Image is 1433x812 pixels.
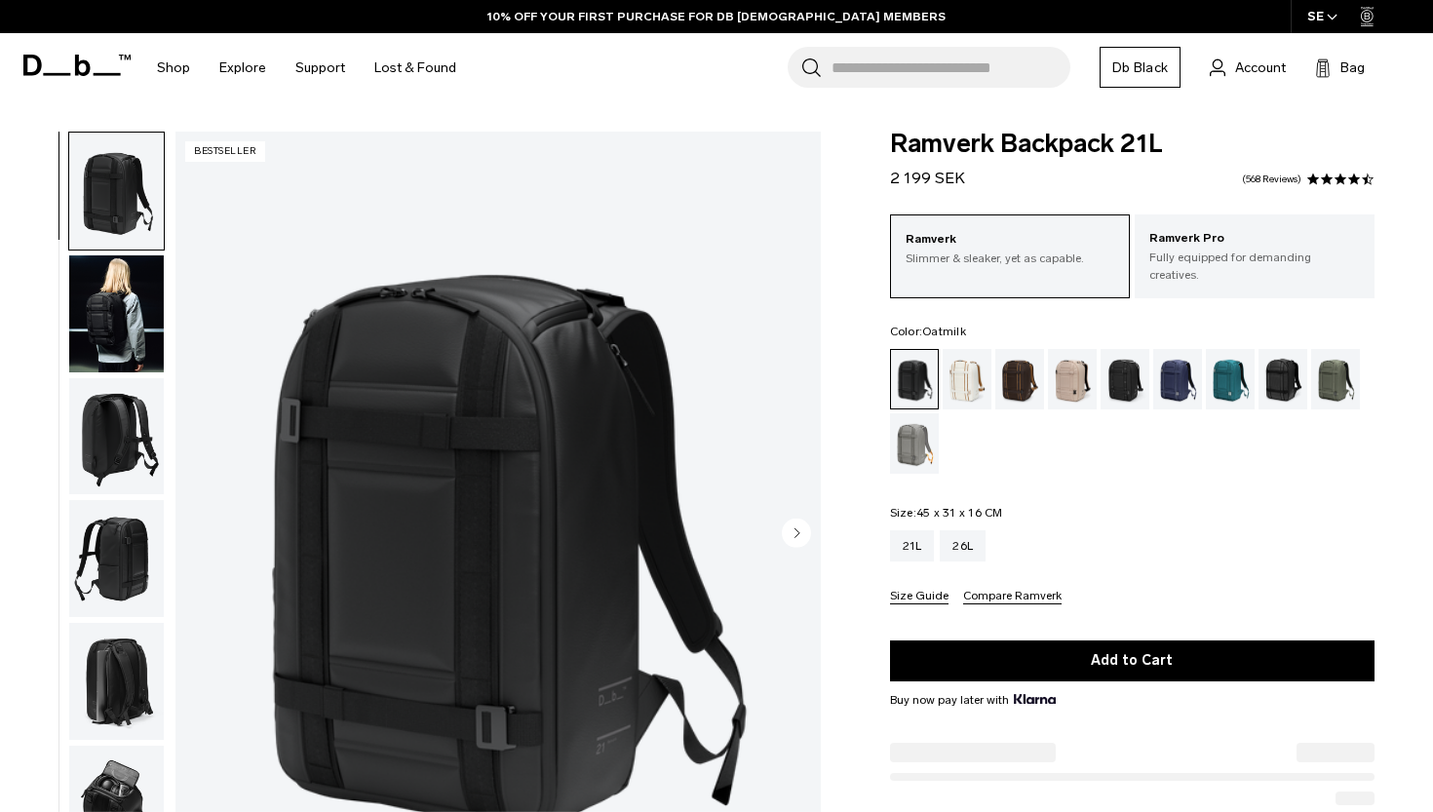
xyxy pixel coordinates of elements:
[906,250,1114,267] p: Slimmer & sleaker, yet as capable.
[219,33,266,102] a: Explore
[1210,56,1286,79] a: Account
[295,33,345,102] a: Support
[1014,694,1056,704] img: {"height" => 20, "alt" => "Klarna"}
[69,623,164,740] img: Ramverk Backpack 21L Black Out
[916,506,1003,520] span: 45 x 31 x 16 CM
[890,507,1003,519] legend: Size:
[1149,249,1360,284] p: Fully equipped for demanding creatives.
[68,132,165,251] button: Ramverk Backpack 21L Black Out
[69,255,164,372] img: Ramverk Backpack 21L Black Out
[1135,214,1375,298] a: Ramverk Pro Fully equipped for demanding creatives.
[487,8,946,25] a: 10% OFF YOUR FIRST PURCHASE FOR DB [DEMOGRAPHIC_DATA] MEMBERS
[890,640,1375,681] button: Add to Cart
[890,530,935,561] a: 21L
[940,530,986,561] a: 26L
[1100,47,1181,88] a: Db Black
[157,33,190,102] a: Shop
[1311,349,1360,409] a: Moss Green
[890,132,1375,157] span: Ramverk Backpack 21L
[890,413,939,474] a: Sand Grey
[69,133,164,250] img: Ramverk Backpack 21L Black Out
[782,518,811,551] button: Next slide
[1235,58,1286,78] span: Account
[906,230,1114,250] p: Ramverk
[68,254,165,373] button: Ramverk Backpack 21L Black Out
[69,378,164,495] img: Ramverk Backpack 21L Black Out
[1101,349,1149,409] a: Charcoal Grey
[890,691,1056,709] span: Buy now pay later with
[1153,349,1202,409] a: Blue Hour
[69,500,164,617] img: Ramverk Backpack 21L Black Out
[943,349,991,409] a: Oatmilk
[68,622,165,741] button: Ramverk Backpack 21L Black Out
[890,326,966,337] legend: Color:
[1340,58,1365,78] span: Bag
[963,590,1062,604] button: Compare Ramverk
[890,169,965,187] span: 2 199 SEK
[374,33,456,102] a: Lost & Found
[1315,56,1365,79] button: Bag
[1259,349,1307,409] a: Reflective Black
[1048,349,1097,409] a: Fogbow Beige
[1242,174,1301,184] a: 568 reviews
[68,377,165,496] button: Ramverk Backpack 21L Black Out
[890,590,949,604] button: Size Guide
[1149,229,1360,249] p: Ramverk Pro
[995,349,1044,409] a: Espresso
[142,33,471,102] nav: Main Navigation
[922,325,966,338] span: Oatmilk
[185,141,265,162] p: Bestseller
[890,349,939,409] a: Black Out
[1206,349,1255,409] a: Midnight Teal
[68,499,165,618] button: Ramverk Backpack 21L Black Out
